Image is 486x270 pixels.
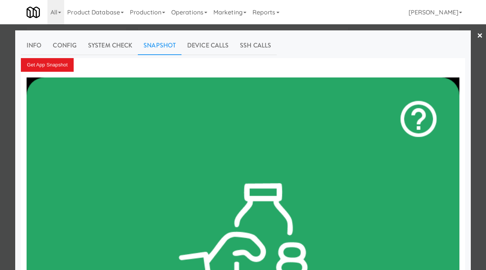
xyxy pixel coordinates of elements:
[47,36,82,55] a: Config
[477,24,483,48] a: ×
[181,36,234,55] a: Device Calls
[27,6,40,19] img: Micromart
[82,36,138,55] a: System Check
[234,36,277,55] a: SSH Calls
[138,36,181,55] a: Snapshot
[21,36,47,55] a: Info
[21,58,74,72] button: Get App Snapshot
